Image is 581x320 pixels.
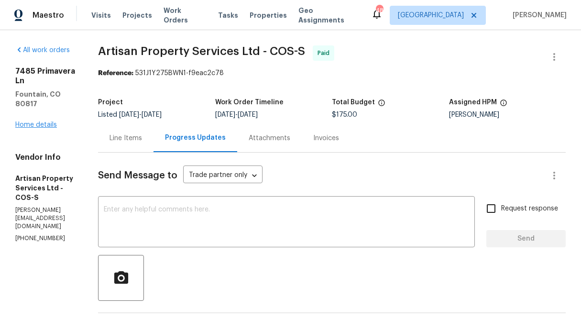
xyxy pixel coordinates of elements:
b: Reference: [98,70,133,77]
span: - [215,111,258,118]
h5: Project [98,99,123,106]
span: [GEOGRAPHIC_DATA] [398,11,464,20]
h5: Total Budget [332,99,375,106]
span: Maestro [33,11,64,20]
span: [DATE] [215,111,235,118]
span: Geo Assignments [298,6,360,25]
div: 48 [376,6,383,15]
span: [PERSON_NAME] [509,11,567,20]
div: [PERSON_NAME] [449,111,566,118]
span: [DATE] [238,111,258,118]
span: - [119,111,162,118]
h4: Vendor Info [15,153,75,162]
a: Home details [15,121,57,128]
p: [PHONE_NUMBER] [15,234,75,243]
div: Line Items [110,133,142,143]
span: Artisan Property Services Ltd - COS-S [98,45,305,57]
span: The total cost of line items that have been proposed by Opendoor. This sum includes line items th... [378,99,385,111]
span: [DATE] [142,111,162,118]
span: Tasks [218,12,238,19]
h5: Artisan Property Services Ltd - COS-S [15,174,75,202]
span: Projects [122,11,152,20]
span: $175.00 [332,111,357,118]
span: [DATE] [119,111,139,118]
div: Invoices [313,133,339,143]
a: All work orders [15,47,70,54]
div: 531J1Y275BWN1-f9eac2c78 [98,68,566,78]
div: Trade partner only [183,168,263,184]
p: [PERSON_NAME][EMAIL_ADDRESS][DOMAIN_NAME] [15,206,75,231]
h5: Fountain, CO 80817 [15,89,75,109]
span: Visits [91,11,111,20]
h2: 7485 Primavera Ln [15,66,75,86]
span: The hpm assigned to this work order. [500,99,507,111]
span: Work Orders [164,6,207,25]
span: Request response [501,204,558,214]
span: Listed [98,111,162,118]
div: Progress Updates [165,133,226,143]
h5: Assigned HPM [449,99,497,106]
span: Properties [250,11,287,20]
span: Send Message to [98,171,177,180]
span: Paid [318,48,333,58]
h5: Work Order Timeline [215,99,284,106]
div: Attachments [249,133,290,143]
